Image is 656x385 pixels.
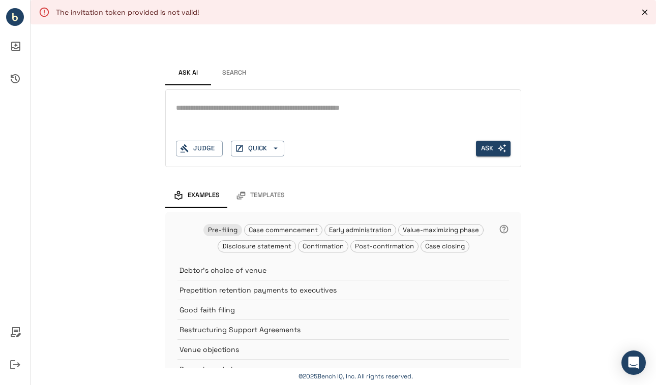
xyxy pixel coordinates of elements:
[621,350,646,375] div: Open Intercom Messenger
[421,240,469,252] div: Case closing
[298,240,348,252] div: Confirmation
[325,226,396,234] span: Early administration
[178,69,198,77] span: Ask AI
[421,242,469,250] span: Case closing
[244,224,322,236] div: Case commencement
[351,242,418,250] span: Post-confirmation
[56,3,199,21] div: The invitation token provided is not valid!
[218,242,295,250] span: Disclosure statement
[177,261,509,280] div: Debtor's choice of venue
[180,344,484,355] p: Venue objections
[399,226,483,234] span: Value-maximizing phase
[176,141,223,156] button: Judge
[180,265,484,275] p: Debtor's choice of venue
[218,240,296,252] div: Disclosure statement
[476,141,511,156] button: Ask
[177,319,509,339] div: Restructuring Support Agreements
[398,224,484,236] div: Value-maximizing phase
[188,191,220,200] span: Examples
[250,191,285,200] span: Templates
[324,224,396,236] div: Early administration
[177,300,509,319] div: Good faith filing
[231,141,284,156] button: QUICK
[350,240,419,252] div: Post-confirmation
[180,285,484,295] p: Prepetition retention payments to executives
[203,224,242,236] div: Pre-filing
[177,280,509,300] div: Prepetition retention payments to executives
[180,305,484,315] p: Good faith filing
[204,226,242,234] span: Pre-filing
[211,61,257,85] button: Search
[245,226,322,234] span: Case commencement
[165,183,521,208] div: examples and templates tabs
[180,325,484,335] p: Restructuring Support Agreements
[177,359,509,379] div: Prepackaged plans
[476,141,511,156] span: Enter search text
[177,339,509,359] div: Venue objections
[299,242,348,250] span: Confirmation
[180,364,484,374] p: Prepackaged plans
